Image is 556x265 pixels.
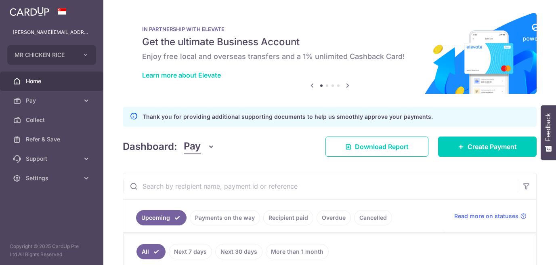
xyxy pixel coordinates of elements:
[454,212,527,220] a: Read more on statuses
[190,210,260,225] a: Payments on the way
[354,210,392,225] a: Cancelled
[263,210,313,225] a: Recipient paid
[504,241,548,261] iframe: Opens a widget where you can find more information
[142,52,517,61] h6: Enjoy free local and overseas transfers and a 1% unlimited Cashback Card!
[26,116,79,124] span: Collect
[325,137,428,157] a: Download Report
[26,155,79,163] span: Support
[136,244,166,259] a: All
[136,210,187,225] a: Upcoming
[355,142,409,151] span: Download Report
[184,139,215,154] button: Pay
[26,97,79,105] span: Pay
[142,71,221,79] a: Learn more about Elevate
[545,113,552,141] span: Feedback
[26,77,79,85] span: Home
[266,244,329,259] a: More than 1 month
[123,139,177,154] h4: Dashboard:
[438,137,537,157] a: Create Payment
[541,105,556,160] button: Feedback - Show survey
[454,212,518,220] span: Read more on statuses
[10,6,49,16] img: CardUp
[143,112,433,122] p: Thank you for providing additional supporting documents to help us smoothly approve your payments.
[123,13,537,94] img: Renovation banner
[468,142,517,151] span: Create Payment
[317,210,351,225] a: Overdue
[26,174,79,182] span: Settings
[215,244,262,259] a: Next 30 days
[142,26,517,32] p: IN PARTNERSHIP WITH ELEVATE
[13,28,90,36] p: [PERSON_NAME][EMAIL_ADDRESS][DOMAIN_NAME]
[169,244,212,259] a: Next 7 days
[123,173,517,199] input: Search by recipient name, payment id or reference
[142,36,517,48] h5: Get the ultimate Business Account
[15,51,74,59] span: MR CHICKEN RICE
[7,45,96,65] button: MR CHICKEN RICE
[184,139,201,154] span: Pay
[26,135,79,143] span: Refer & Save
